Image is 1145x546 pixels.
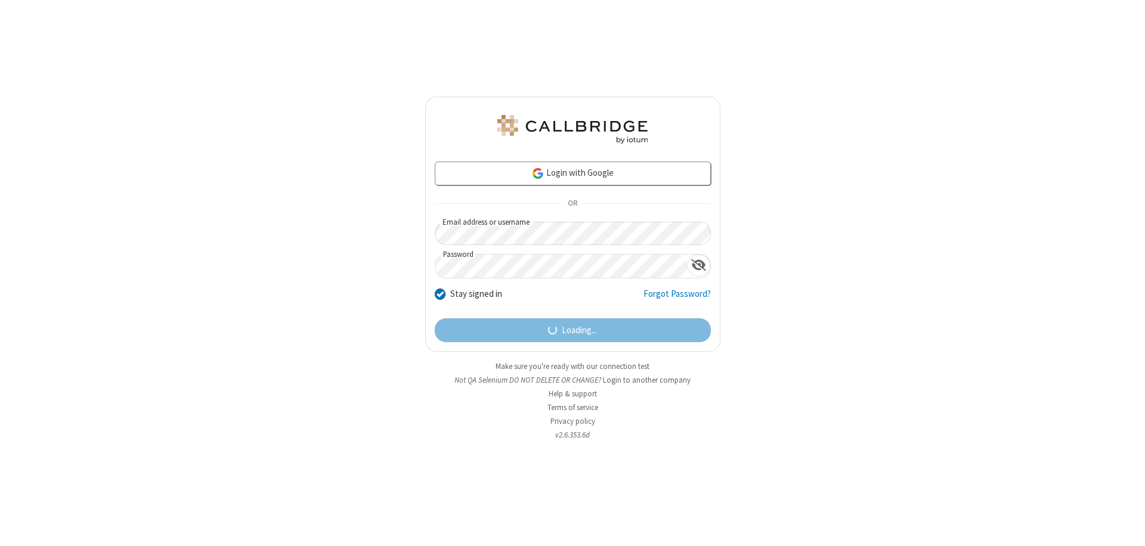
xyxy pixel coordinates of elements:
a: Terms of service [547,402,598,412]
a: Privacy policy [550,416,595,426]
li: Not QA Selenium DO NOT DELETE OR CHANGE? [425,374,720,386]
a: Help & support [549,389,597,399]
input: Password [435,255,687,278]
a: Forgot Password? [643,287,711,310]
img: QA Selenium DO NOT DELETE OR CHANGE [495,115,650,144]
div: Show password [687,255,710,277]
label: Stay signed in [450,287,502,301]
a: Login with Google [435,162,711,185]
button: Login to another company [603,374,691,386]
span: OR [563,196,582,212]
img: google-icon.png [531,167,544,180]
button: Loading... [435,318,711,342]
input: Email address or username [435,222,711,245]
li: v2.6.353.6d [425,429,720,440]
span: Loading... [562,324,597,337]
a: Make sure you're ready with our connection test [496,361,649,371]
